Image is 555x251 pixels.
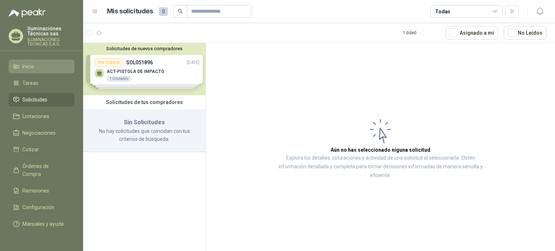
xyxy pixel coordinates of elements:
a: Negociaciones [9,126,74,140]
a: Remisiones [9,184,74,198]
span: Solicitudes [22,96,47,104]
a: Tareas [9,76,74,90]
h3: Sin Solicitudes [92,118,197,127]
span: Órdenes de Compra [22,162,68,178]
p: ILUMINACIONES TECNICAS S.A.S. [27,38,74,46]
a: Manuales y ayuda [9,217,74,231]
p: Explora los detalles, cotizaciones y actividad de una solicitud al seleccionarla. Obtén informaci... [278,154,483,180]
span: Cotizar [22,146,39,153]
div: Solicitudes de tus compradores [83,95,206,109]
div: 1 - 0 de 0 [403,27,440,39]
h1: Mis solicitudes [107,6,153,17]
span: Configuración [22,203,54,211]
p: No hay solicitudes que coincidan con tus criterios de búsqueda. [92,127,197,143]
span: Licitaciones [22,112,49,120]
div: Todas [435,8,450,16]
a: Cotizar [9,143,74,156]
img: Logo peakr [9,9,46,17]
span: Negociaciones [22,129,56,137]
p: Iluminaciónes Técnicas sas [27,26,74,36]
button: No Leídos [504,26,546,40]
button: Asignado a mi [446,26,498,40]
div: Solicitudes de nuevos compradoresPor cotizarSOL051896[DATE] ACT-PISTOLA DE IMPACTO1 UnidadesPor c... [83,43,206,95]
a: Configuración [9,200,74,214]
span: search [178,9,183,14]
a: Solicitudes [9,93,74,107]
span: Remisiones [22,187,49,195]
span: Inicio [22,62,34,70]
h3: Aún no has seleccionado niguna solicitud [331,146,430,154]
span: Manuales y ayuda [22,220,64,228]
a: Licitaciones [9,109,74,123]
span: 0 [159,7,168,16]
span: Tareas [22,79,38,87]
a: Órdenes de Compra [9,159,74,181]
a: Inicio [9,60,74,73]
button: Solicitudes de nuevos compradores [86,46,203,51]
